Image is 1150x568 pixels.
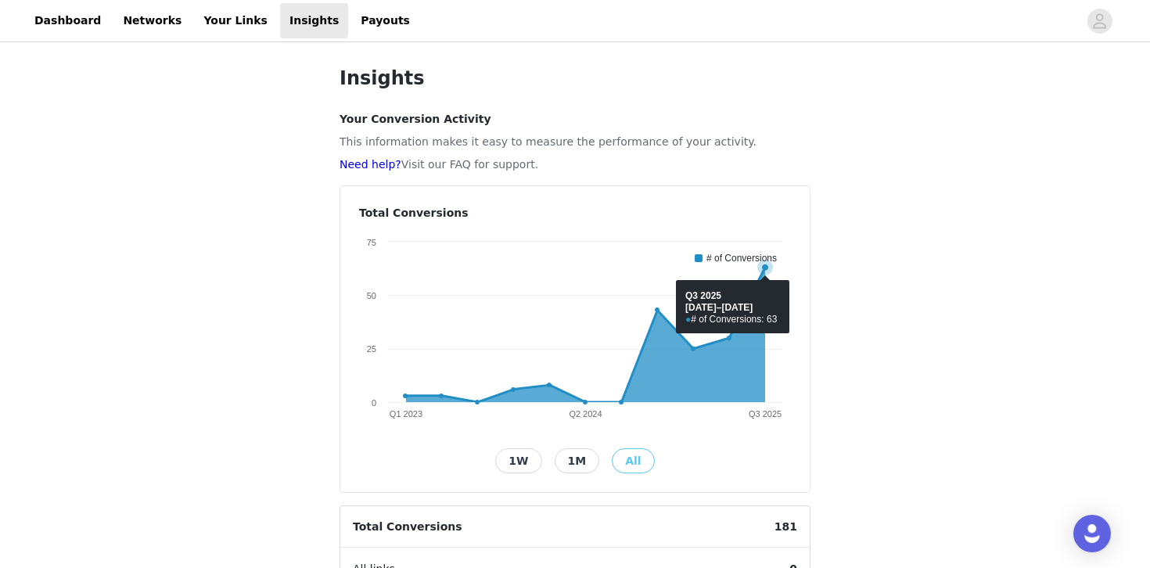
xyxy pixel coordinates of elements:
[340,134,810,150] p: This information makes it easy to measure the performance of your activity.
[749,409,782,419] text: Q3 2025
[113,3,191,38] a: Networks
[555,448,600,473] button: 1M
[340,156,810,173] p: Visit our FAQ for support.
[367,238,376,247] text: 75
[612,448,654,473] button: All
[706,253,777,264] text: # of Conversions
[351,3,419,38] a: Payouts
[1092,9,1107,34] div: avatar
[340,158,401,171] a: Need help?
[340,111,810,128] h4: Your Conversion Activity
[1073,515,1111,552] div: Open Intercom Messenger
[390,409,422,419] text: Q1 2023
[367,344,376,354] text: 25
[359,205,791,221] h4: Total Conversions
[194,3,277,38] a: Your Links
[367,291,376,300] text: 50
[569,409,602,419] text: Q2 2024
[372,398,376,408] text: 0
[340,64,810,92] h1: Insights
[25,3,110,38] a: Dashboard
[495,448,541,473] button: 1W
[762,506,810,548] span: 181
[340,506,475,548] span: Total Conversions
[280,3,348,38] a: Insights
